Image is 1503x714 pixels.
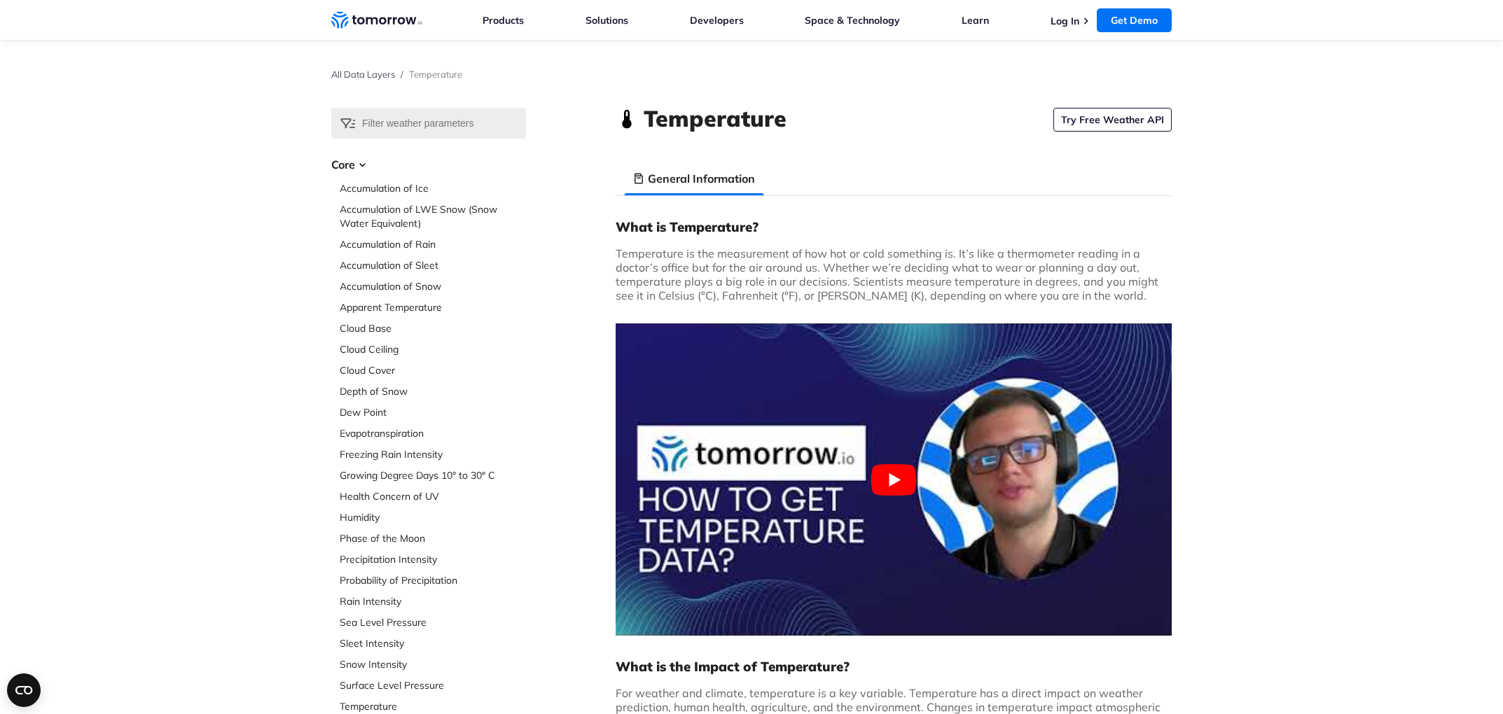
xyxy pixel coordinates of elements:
h1: Temperature [644,103,787,134]
a: Accumulation of Rain [340,237,526,251]
span: / [401,69,403,80]
button: Play Youtube video [616,323,1172,636]
span: Temperature [409,69,462,80]
a: Try Free Weather API [1053,108,1172,132]
a: Phase of the Moon [340,531,526,545]
a: Depth of Snow [340,384,526,398]
a: Freezing Rain Intensity [340,447,526,461]
a: Cloud Cover [340,363,526,377]
a: Precipitation Intensity [340,552,526,566]
h3: General Information [648,170,755,187]
a: Temperature [340,699,526,713]
a: Get Demo [1097,8,1172,32]
a: Sleet Intensity [340,636,526,650]
a: Growing Degree Days 10° to 30° C [340,468,526,482]
a: Space & Technology [805,14,900,27]
h3: Core [331,156,526,173]
a: Cloud Base [340,321,526,335]
a: Rain Intensity [340,594,526,608]
a: Home link [331,10,422,31]
a: Accumulation of Snow [340,279,526,293]
a: Accumulation of Ice [340,181,526,195]
a: Log In [1051,15,1079,27]
a: Developers [690,14,744,27]
h3: What is Temperature? [616,218,1172,235]
a: Cloud Ceiling [340,342,526,356]
p: Temperature is the measurement of how hot or cold something is. It’s like a thermometer reading i... [616,246,1172,302]
a: Health Concern of UV [340,489,526,503]
a: Evapotranspiration [340,426,526,440]
button: Open CMP widget [7,673,41,707]
a: Accumulation of Sleet [340,258,526,272]
h3: What is the Impact of Temperature? [616,658,1172,675]
a: Apparent Temperature [340,300,526,314]
a: Sea Level Pressure [340,615,526,629]
input: Filter weather parameters [331,108,526,139]
a: Surface Level Pressure [340,678,526,692]
li: General Information [624,162,763,195]
a: Solutions [586,14,628,27]
a: Learn [962,14,989,27]
a: Humidity [340,510,526,524]
a: Probability of Precipitation [340,573,526,587]
a: All Data Layers [331,69,395,80]
a: Products [483,14,524,27]
a: Dew Point [340,405,526,419]
a: Snow Intensity [340,657,526,671]
a: Accumulation of LWE Snow (Snow Water Equivalent) [340,202,526,230]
